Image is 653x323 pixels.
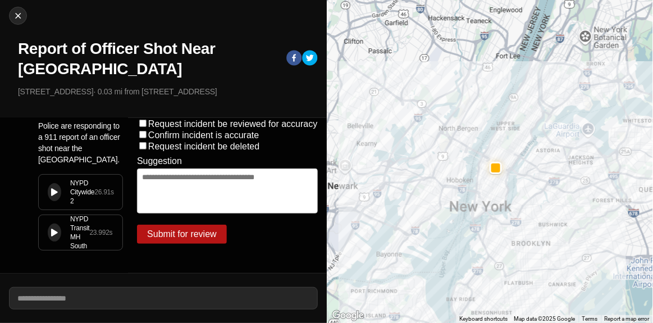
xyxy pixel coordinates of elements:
label: Confirm incident is accurate [148,130,259,140]
label: Suggestion [137,156,182,166]
a: Report a map error [605,316,650,322]
button: cancel [9,7,27,25]
img: cancel [12,10,24,21]
div: NYPD Citywide 2 [70,179,94,206]
div: 26.91 s [94,188,114,197]
span: Map data ©2025 Google [514,316,576,322]
p: Police are responding to a 911 report of an officer shot near the [GEOGRAPHIC_DATA]. [38,120,123,165]
button: Keyboard shortcuts [459,315,508,323]
img: Google [330,308,367,323]
label: Request incident be deleted [148,142,259,151]
div: 23.992 s [89,228,112,237]
div: NYPD Transit MH South [70,215,89,251]
button: twitter [302,50,318,68]
button: facebook [286,50,302,68]
a: Terms [582,316,598,322]
p: [STREET_ADDRESS] · 0.03 mi from [STREET_ADDRESS] [18,86,318,97]
a: Open this area in Google Maps (opens a new window) [330,308,367,323]
label: Request incident be reviewed for accuracy [148,119,318,129]
button: Submit for review [137,225,227,244]
h1: Report of Officer Shot Near [GEOGRAPHIC_DATA] [18,39,277,79]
